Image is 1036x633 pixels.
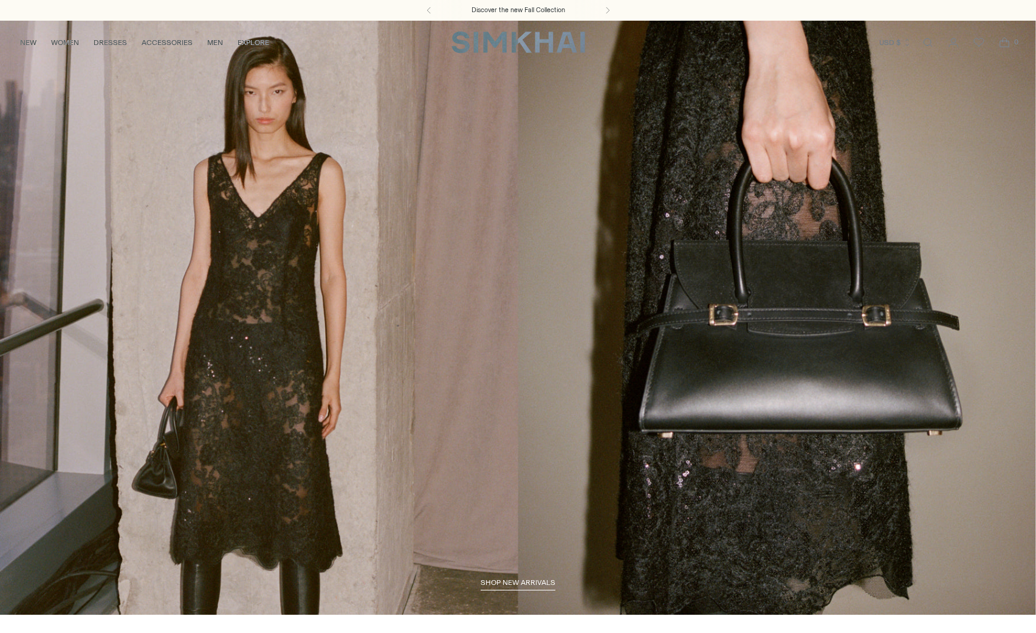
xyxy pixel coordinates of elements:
span: 0 [1010,36,1021,47]
a: EXPLORE [238,29,269,56]
a: DRESSES [94,29,127,56]
a: shop new arrivals [481,578,555,590]
a: MEN [207,29,223,56]
a: NEW [20,29,36,56]
a: WOMEN [51,29,79,56]
a: Open search modal [916,30,940,55]
span: shop new arrivals [481,578,555,587]
a: Open cart modal [992,30,1017,55]
a: Go to the account page [941,30,966,55]
a: ACCESSORIES [142,29,193,56]
button: USD $ [879,29,911,56]
a: Discover the new Fall Collection [472,5,565,15]
a: SIMKHAI [451,30,585,54]
a: Wishlist [967,30,991,55]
